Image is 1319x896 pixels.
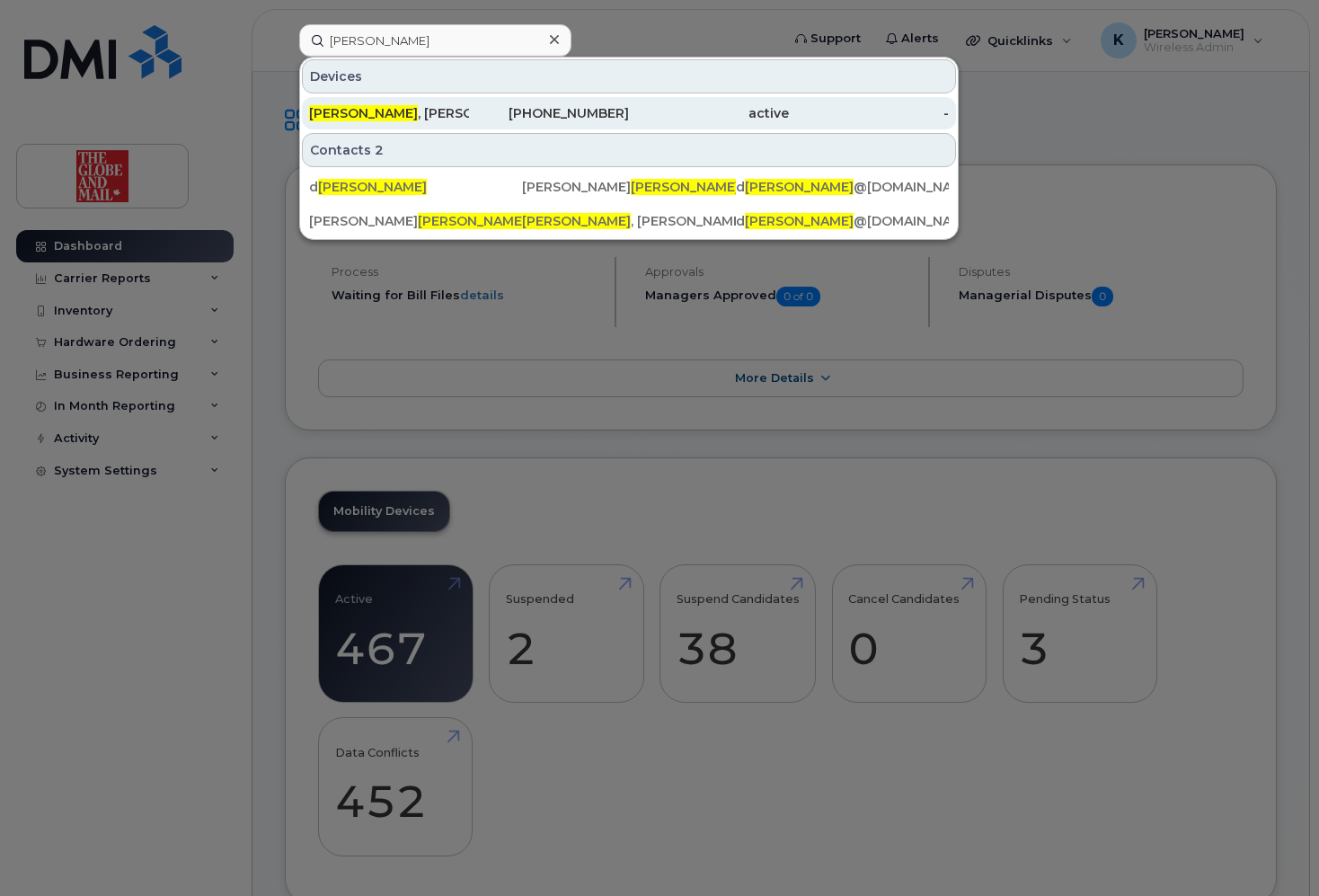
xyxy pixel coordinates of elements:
[745,213,854,229] span: [PERSON_NAME]
[302,171,956,203] a: d[PERSON_NAME][PERSON_NAME][PERSON_NAME]d[PERSON_NAME]@[DOMAIN_NAME]
[736,178,949,196] div: d @[DOMAIN_NAME]
[375,141,384,159] span: 2
[789,104,949,122] div: -
[522,213,631,229] span: [PERSON_NAME]
[318,179,427,195] span: [PERSON_NAME]
[309,105,418,121] span: [PERSON_NAME]
[736,212,949,230] div: d @[DOMAIN_NAME]
[629,104,789,122] div: active
[522,178,735,196] div: [PERSON_NAME]
[522,212,735,230] div: , [PERSON_NAME]
[302,205,956,237] a: [PERSON_NAME][PERSON_NAME][PERSON_NAME], [PERSON_NAME]d[PERSON_NAME]@[DOMAIN_NAME]
[469,104,629,122] div: [PHONE_NUMBER]
[418,213,527,229] span: [PERSON_NAME]
[309,104,469,122] div: , [PERSON_NAME]
[302,97,956,129] a: [PERSON_NAME], [PERSON_NAME][PHONE_NUMBER]active-
[309,212,522,230] div: [PERSON_NAME]
[302,133,956,167] div: Contacts
[302,59,956,93] div: Devices
[309,178,522,196] div: d
[745,179,854,195] span: [PERSON_NAME]
[631,179,739,195] span: [PERSON_NAME]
